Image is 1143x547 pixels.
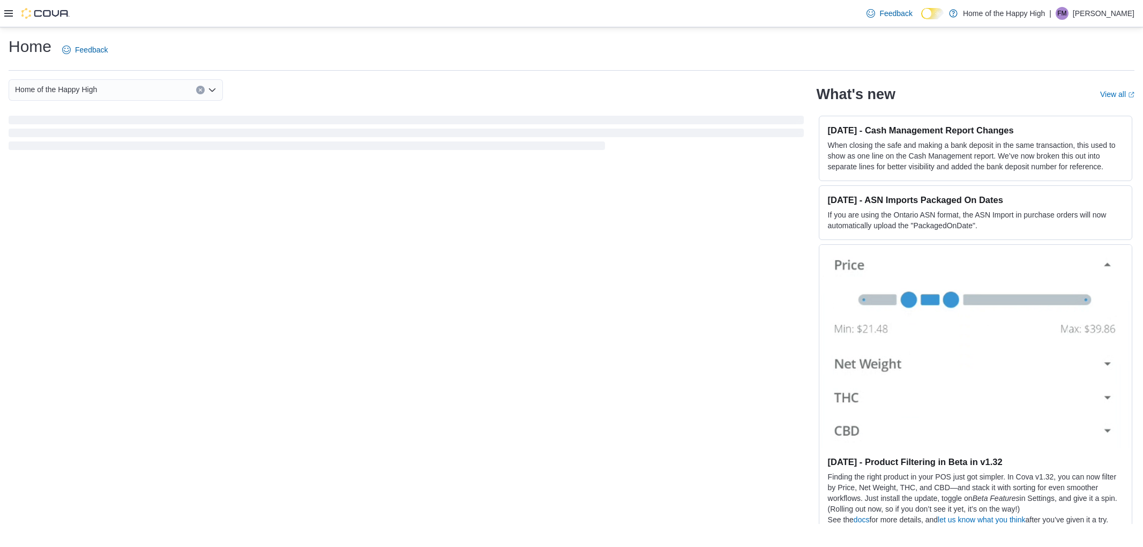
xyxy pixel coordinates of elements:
p: [PERSON_NAME] [1073,7,1134,20]
span: Home of the Happy High [15,83,97,96]
em: Beta Features [973,494,1020,503]
button: Clear input [196,86,205,94]
span: Loading [9,118,804,152]
h1: Home [9,36,51,57]
button: Open list of options [208,86,216,94]
p: If you are using the Ontario ASN format, the ASN Import in purchase orders will now automatically... [828,209,1123,231]
div: Fiona McMahon [1056,7,1069,20]
h3: [DATE] - Product Filtering in Beta in v1.32 [828,456,1123,467]
span: Dark Mode [921,19,922,20]
svg: External link [1128,92,1134,98]
a: let us know what you think [938,515,1025,524]
h2: What's new [817,86,895,103]
img: Cova [21,8,70,19]
a: docs [854,515,870,524]
span: Feedback [75,44,108,55]
p: When closing the safe and making a bank deposit in the same transaction, this used to show as one... [828,140,1123,172]
input: Dark Mode [921,8,944,19]
a: View allExternal link [1100,90,1134,99]
span: Feedback [879,8,912,19]
h3: [DATE] - ASN Imports Packaged On Dates [828,194,1123,205]
p: | [1049,7,1051,20]
p: See the for more details, and after you’ve given it a try. [828,514,1123,525]
p: Finding the right product in your POS just got simpler. In Cova v1.32, you can now filter by Pric... [828,471,1123,514]
h3: [DATE] - Cash Management Report Changes [828,125,1123,136]
a: Feedback [58,39,112,61]
span: FM [1057,7,1066,20]
a: Feedback [862,3,916,24]
p: Home of the Happy High [963,7,1045,20]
